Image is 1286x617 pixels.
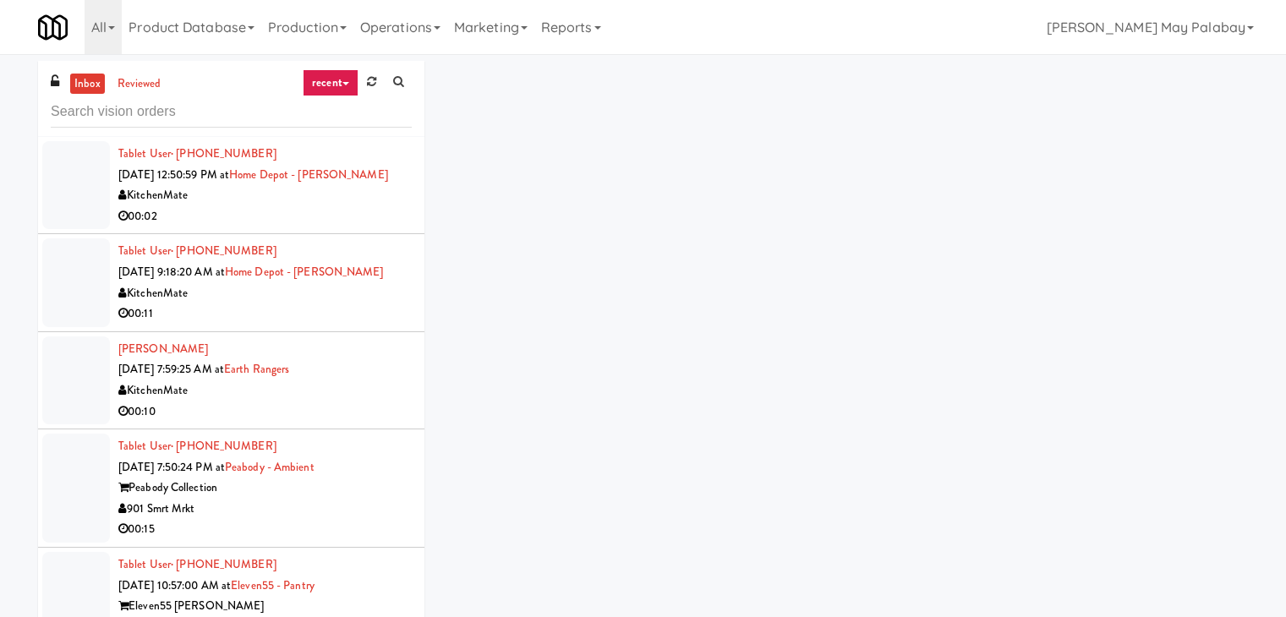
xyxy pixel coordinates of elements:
a: Tablet User· [PHONE_NUMBER] [118,438,276,454]
span: [DATE] 7:50:24 PM at [118,459,225,475]
li: [PERSON_NAME][DATE] 7:59:25 AM atEarth RangersKitchenMate00:10 [38,332,424,429]
a: Earth Rangers [224,361,289,377]
span: [DATE] 9:18:20 AM at [118,264,225,280]
img: Micromart [38,13,68,42]
span: [DATE] 12:50:59 PM at [118,167,229,183]
div: Eleven55 [PERSON_NAME] [118,596,412,617]
span: · [PHONE_NUMBER] [171,243,276,259]
a: Peabody - Ambient [225,459,315,475]
a: Home Depot - [PERSON_NAME] [225,264,384,280]
li: Tablet User· [PHONE_NUMBER][DATE] 7:50:24 PM atPeabody - AmbientPeabody Collection901 Smrt Mrkt00:15 [38,429,424,548]
span: · [PHONE_NUMBER] [171,145,276,161]
li: Tablet User· [PHONE_NUMBER][DATE] 12:50:59 PM atHome Depot - [PERSON_NAME]KitchenMate00:02 [38,137,424,234]
div: KitchenMate [118,185,412,206]
span: · [PHONE_NUMBER] [171,556,276,572]
a: inbox [70,74,105,95]
div: 00:11 [118,303,412,325]
span: [DATE] 10:57:00 AM at [118,577,231,593]
div: KitchenMate [118,380,412,401]
a: Home Depot - [PERSON_NAME] [229,167,388,183]
div: 00:10 [118,401,412,423]
div: Peabody Collection [118,478,412,499]
span: · [PHONE_NUMBER] [171,438,276,454]
a: Eleven55 - Pantry [231,577,315,593]
input: Search vision orders [51,96,412,128]
a: [PERSON_NAME] [118,341,208,357]
div: 901 Smrt Mrkt [118,499,412,520]
div: 00:15 [118,519,412,540]
a: Tablet User· [PHONE_NUMBER] [118,145,276,161]
span: [DATE] 7:59:25 AM at [118,361,224,377]
a: Tablet User· [PHONE_NUMBER] [118,556,276,572]
a: Tablet User· [PHONE_NUMBER] [118,243,276,259]
div: KitchenMate [118,283,412,304]
div: 00:02 [118,206,412,227]
a: recent [303,69,358,96]
a: reviewed [113,74,166,95]
li: Tablet User· [PHONE_NUMBER][DATE] 9:18:20 AM atHome Depot - [PERSON_NAME]KitchenMate00:11 [38,234,424,331]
